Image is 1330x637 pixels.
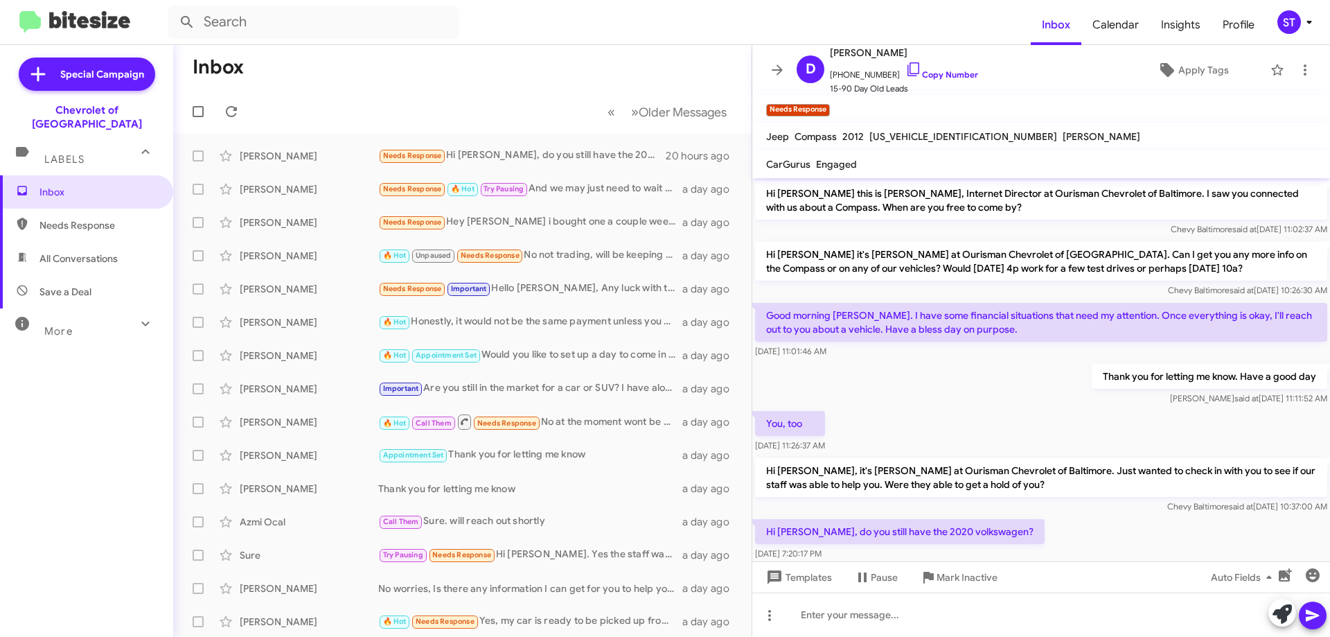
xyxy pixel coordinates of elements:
[378,514,682,530] div: Sure. will reach out shortly
[378,314,682,330] div: Honestly, it would not be the same payment unless you are putting a good amount down
[39,285,91,299] span: Save a Deal
[383,419,407,428] span: 🔥 Hot
[383,151,442,160] span: Needs Response
[755,242,1327,281] p: Hi [PERSON_NAME] it's [PERSON_NAME] at Ourisman Chevrolet of [GEOGRAPHIC_DATA]. Can I get you any...
[378,381,682,396] div: Are you still in the market for a car or SUV? I have alot to chose from
[755,411,825,436] p: You, too
[1230,285,1254,295] span: said at
[937,565,997,590] span: Mark Inactive
[682,382,741,396] div: a day ago
[871,565,898,590] span: Pause
[383,251,407,260] span: 🔥 Hot
[378,247,682,263] div: No not trading, will be keeping my current vehicle
[378,482,682,496] div: Thank you for letting me know
[44,325,73,338] span: More
[682,349,741,363] div: a day ago
[755,548,822,559] span: [DATE] 7:20:17 PM
[383,184,442,193] span: Needs Response
[600,98,735,126] nav: Page navigation example
[240,415,378,429] div: [PERSON_NAME]
[416,351,477,360] span: Appointment Set
[1063,130,1140,143] span: [PERSON_NAME]
[842,130,864,143] span: 2012
[378,214,682,230] div: Hey [PERSON_NAME] i bought one a couple weeks ago thank you!
[240,249,378,263] div: [PERSON_NAME]
[755,519,1045,544] p: Hi [PERSON_NAME], do you still have the 2020 volkswagen?
[378,281,682,297] div: Hello [PERSON_NAME], Any luck with the suburban or follow up?
[240,482,378,496] div: [PERSON_NAME]
[682,615,741,629] div: a day ago
[682,282,741,296] div: a day ago
[830,44,978,61] span: [PERSON_NAME]
[378,613,682,629] div: Yes, my car is ready to be picked up from maintenance. I will make a decision after I pick it up.
[383,218,442,227] span: Needs Response
[193,56,244,78] h1: Inbox
[830,82,978,96] span: 15-90 Day Old Leads
[39,218,157,232] span: Needs Response
[755,346,826,356] span: [DATE] 11:01:46 AM
[795,130,837,143] span: Compass
[378,347,682,363] div: Would you like to set up a day to come in so we can help you in that manner?
[168,6,459,39] input: Search
[1229,501,1253,512] span: said at
[682,482,741,496] div: a day ago
[240,582,378,595] div: [PERSON_NAME]
[639,105,727,120] span: Older Messages
[378,447,682,463] div: Thank you for letting me know
[461,251,520,260] span: Needs Response
[1081,5,1150,45] span: Calendar
[830,61,978,82] span: [PHONE_NUMBER]
[905,69,978,80] a: Copy Number
[843,565,909,590] button: Pause
[682,448,741,462] div: a day ago
[682,548,741,562] div: a day ago
[383,317,407,326] span: 🔥 Hot
[378,582,682,595] div: No worries, Is there any information I can get for you to help you with your car buying process?
[755,458,1327,497] p: Hi [PERSON_NAME], it's [PERSON_NAME] at Ourisman Chevrolet of Baltimore. Just wanted to check in ...
[682,249,741,263] div: a day ago
[383,517,419,526] span: Call Them
[484,184,524,193] span: Try Pausing
[755,440,825,451] span: [DATE] 11:26:37 AM
[766,130,789,143] span: Jeep
[378,547,682,563] div: Hi [PERSON_NAME]. Yes the staff was able to get in touch but due to personal reasons I wouldn’t b...
[623,98,735,126] button: Next
[682,182,741,196] div: a day ago
[682,216,741,229] div: a day ago
[383,617,407,626] span: 🔥 Hot
[44,153,85,166] span: Labels
[39,252,118,265] span: All Conversations
[1200,565,1288,590] button: Auto Fields
[1212,5,1266,45] span: Profile
[1092,364,1327,389] p: Thank you for letting me know. Have a good day
[240,615,378,629] div: [PERSON_NAME]
[755,303,1327,342] p: Good morning [PERSON_NAME]. I have some financial situations that need my attention. Once everyth...
[19,58,155,91] a: Special Campaign
[1150,5,1212,45] a: Insights
[240,216,378,229] div: [PERSON_NAME]
[1170,393,1327,403] span: [PERSON_NAME] [DATE] 11:11:52 AM
[383,550,423,559] span: Try Pausing
[416,617,475,626] span: Needs Response
[240,349,378,363] div: [PERSON_NAME]
[378,148,666,164] div: Hi [PERSON_NAME], do you still have the 2020 volkswagen?
[416,251,452,260] span: Unpaused
[1031,5,1081,45] a: Inbox
[240,448,378,462] div: [PERSON_NAME]
[39,185,157,199] span: Inbox
[1178,58,1229,82] span: Apply Tags
[1168,285,1327,295] span: Chevy Baltimore [DATE] 10:26:30 AM
[451,184,475,193] span: 🔥 Hot
[682,315,741,329] div: a day ago
[451,284,487,293] span: Important
[416,419,452,428] span: Call Them
[432,550,491,559] span: Needs Response
[1232,224,1257,234] span: said at
[755,181,1327,220] p: Hi [PERSON_NAME] this is [PERSON_NAME], Internet Director at Ourisman Chevrolet of Baltimore. I s...
[766,158,810,171] span: CarGurus
[378,181,682,197] div: And we may just need to wait until its paid off before coming to see you guys. We understand that.
[240,548,378,562] div: Sure
[909,565,1009,590] button: Mark Inactive
[1266,10,1315,34] button: ST
[682,582,741,595] div: a day ago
